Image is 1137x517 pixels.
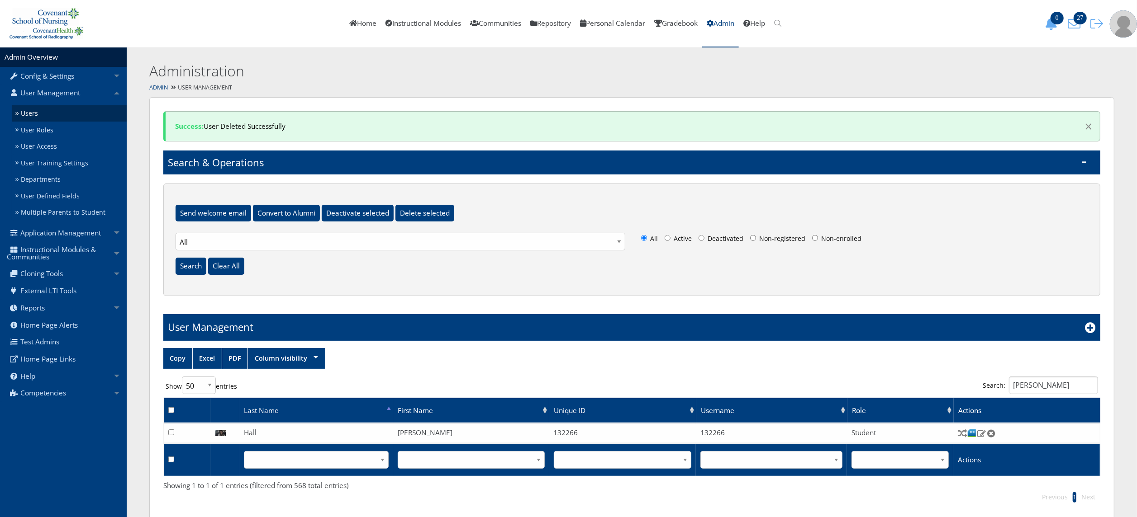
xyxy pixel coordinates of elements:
a: Users [12,105,127,122]
th: Actions [953,444,1100,476]
td: First Name: activate to sort column ascending [393,398,549,423]
input: Deactivate selected [322,205,394,222]
a: User Roles [12,122,127,138]
img: Switch User [958,428,967,438]
input: Non-registered [750,235,756,241]
strong: Success: [175,122,204,131]
input: Delete selected [395,205,454,222]
a: 27 [1065,19,1087,28]
span: 27 [1074,12,1087,24]
th: Role: activate to sort column ascending [847,423,953,423]
a: User Access [12,138,127,155]
img: Edit [977,429,986,437]
input: Deactivated [699,235,704,241]
input: Send welcome email [176,205,251,222]
div: User Management [127,81,1137,94]
label: Show entries [163,376,239,394]
i: Add New [1085,322,1096,333]
a: Multiple Parents to Student [12,204,127,221]
label: Deactivated [696,233,746,248]
input: Active [665,235,671,241]
span: × [1085,117,1093,136]
input: Clear All [208,258,244,275]
span: - [1081,155,1087,166]
button: 27 [1065,17,1087,30]
button: 0 [1042,17,1065,30]
td: 132266 [549,423,696,442]
td: Last Name: activate to sort column descending [239,398,393,423]
a: Excel [193,348,222,369]
div: User Deleted Successfully [163,111,1100,141]
div: Showing 1 to 1 of 1 entries (filtered from 568 total entries) [163,479,1100,491]
th: Actions [954,398,1101,423]
a: User Defined Fields [12,188,127,204]
img: Delete [986,429,996,437]
td: Last Name: activate to sort column descending [239,423,393,423]
td: Student [847,423,953,442]
th: Username: activate to sort column ascending [696,398,847,423]
input: Non-enrolled [812,235,818,241]
h2: Administration [149,61,890,81]
label: Search: [980,376,1100,394]
input: Search [176,258,206,275]
h1: User Management [168,320,253,334]
td: First Name: activate to sort column ascending [393,423,549,423]
a: Admin Overview [5,52,58,62]
li: 1 [1073,492,1076,502]
input: Convert to Alumni [253,205,320,222]
a: 0 [1042,19,1065,28]
img: Courses [967,428,977,438]
td: 132266 [696,423,847,442]
label: Active [662,233,695,248]
img: user-profile-default-picture.png [1110,10,1137,38]
h1: Search & Operations [163,150,1100,174]
th: Actions [953,423,1100,423]
label: All [639,233,661,248]
a: Column visibility [248,348,324,369]
th: Unique ID: activate to sort column ascending [549,398,696,423]
input: Search: [1009,376,1098,394]
a: PDF [222,348,248,369]
li: Next [1077,491,1100,503]
span: 0 [1051,12,1064,24]
select: Showentries [182,376,216,394]
a: User Training Settings [12,155,127,171]
li: Previous [1037,491,1072,503]
input: All [641,235,647,241]
th: Role: activate to sort column ascending [847,398,954,423]
button: Dismiss alert [1075,119,1093,133]
a: Departments [12,171,127,188]
a: Admin [149,84,168,91]
td: Hall [239,423,393,442]
th: Unique ID: activate to sort column ascending [549,423,696,423]
th: Username: activate to sort column ascending [696,423,847,423]
label: Non-registered [748,233,808,248]
td: [PERSON_NAME] [393,423,549,442]
label: Non-enrolled [810,233,864,248]
a: Copy [163,348,192,369]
